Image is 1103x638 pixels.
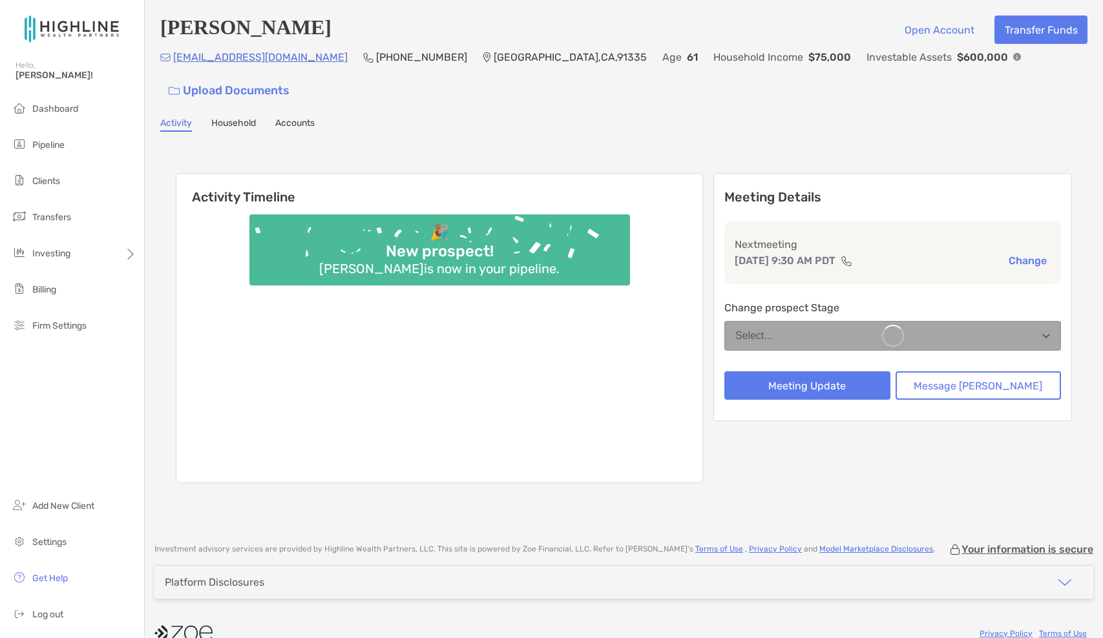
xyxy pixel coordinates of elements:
[819,544,933,553] a: Model Marketplace Disclosures
[425,223,454,242] div: 🎉
[1005,254,1051,267] button: Change
[994,15,1087,44] button: Transfer Funds
[32,212,71,223] span: Transfers
[376,49,467,65] p: [PHONE_NUMBER]
[494,49,647,65] p: [GEOGRAPHIC_DATA] , CA , 91335
[32,139,65,150] span: Pipeline
[173,49,348,65] p: [EMAIL_ADDRESS][DOMAIN_NAME]
[16,70,136,81] span: [PERSON_NAME]!
[724,371,890,400] button: Meeting Update
[32,609,63,620] span: Log out
[483,52,491,63] img: Location Icon
[1039,629,1087,638] a: Terms of Use
[275,118,315,132] a: Accounts
[724,189,1061,205] p: Meeting Details
[249,214,630,274] img: Confetti
[160,54,171,61] img: Email Icon
[662,49,682,65] p: Age
[160,15,331,44] h4: [PERSON_NAME]
[735,236,1051,252] p: Next meeting
[160,118,192,132] a: Activity
[32,284,56,295] span: Billing
[32,537,67,548] span: Settings
[32,248,70,259] span: Investing
[12,281,27,296] img: billing icon
[896,371,1062,400] button: Message [PERSON_NAME]
[32,573,68,584] span: Get Help
[314,261,565,276] div: [PERSON_NAME] is now in your pipeline.
[867,49,952,65] p: Investable Assets
[724,300,1061,316] p: Change prospect Stage
[12,497,27,513] img: add_new_client icon
[735,252,835,269] p: [DATE] 9:30 AM PDT
[1013,53,1021,61] img: Info Icon
[841,256,852,266] img: communication type
[160,77,298,105] a: Upload Documents
[165,576,264,588] div: Platform Disclosures
[12,100,27,116] img: dashboard icon
[12,606,27,621] img: logout icon
[32,103,78,114] span: Dashboard
[12,570,27,585] img: get-help icon
[894,15,984,44] button: Open Account
[381,242,499,261] div: New prospect!
[713,49,803,65] p: Household Income
[16,5,129,52] img: Zoe Logo
[961,543,1093,555] p: Your information is secure
[32,320,87,331] span: Firm Settings
[211,118,256,132] a: Household
[363,52,373,63] img: Phone Icon
[695,544,743,553] a: Terms of Use
[687,49,698,65] p: 61
[12,317,27,333] img: firm-settings icon
[957,49,1008,65] p: $600,000
[12,136,27,152] img: pipeline icon
[808,49,851,65] p: $75,000
[12,209,27,224] img: transfers icon
[12,533,27,549] img: settings icon
[32,176,60,187] span: Clients
[32,500,94,511] span: Add New Client
[169,87,180,96] img: button icon
[12,245,27,260] img: investing icon
[176,174,702,205] h6: Activity Timeline
[980,629,1033,638] a: Privacy Policy
[1057,575,1073,590] img: icon arrow
[749,544,802,553] a: Privacy Policy
[154,544,935,554] p: Investment advisory services are provided by Highline Wealth Partners, LLC . This site is powered...
[12,172,27,188] img: clients icon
